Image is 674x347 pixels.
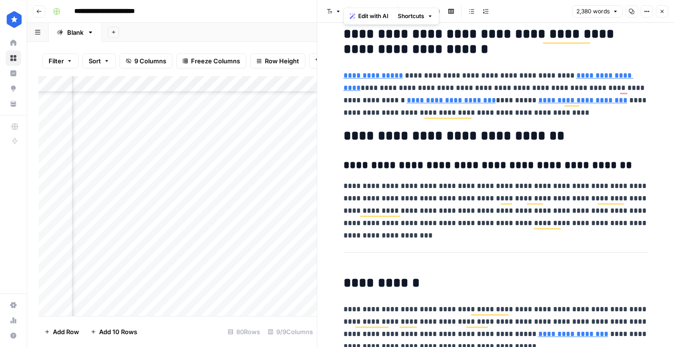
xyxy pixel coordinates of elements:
div: 80 Rows [224,324,264,339]
button: Workspace: ConsumerAffairs [6,8,21,31]
button: 9 Columns [120,53,172,69]
span: Add Row [53,327,79,337]
button: Help + Support [6,328,21,343]
span: Shortcuts [398,12,424,20]
a: Home [6,35,21,50]
span: 2,380 words [576,7,610,16]
button: Shortcuts [394,10,437,22]
span: Filter [49,56,64,66]
button: Freeze Columns [176,53,246,69]
a: Opportunities [6,81,21,96]
a: Settings [6,297,21,313]
a: Usage [6,313,21,328]
a: Your Data [6,96,21,111]
span: Sort [89,56,101,66]
button: Add Row [39,324,85,339]
span: Freeze Columns [191,56,240,66]
span: Edit with AI [358,12,388,20]
div: Blank [67,28,83,37]
button: Row Height [250,53,305,69]
button: Sort [82,53,116,69]
button: Add 10 Rows [85,324,143,339]
div: 9/9 Columns [264,324,317,339]
span: Row Height [265,56,299,66]
button: 2,380 words [572,5,623,18]
span: Add 10 Rows [99,327,137,337]
span: 9 Columns [134,56,166,66]
a: Blank [49,23,102,42]
a: Insights [6,66,21,81]
a: Browse [6,50,21,66]
img: ConsumerAffairs Logo [6,11,23,28]
button: Filter [42,53,79,69]
button: Edit with AI [346,10,392,22]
